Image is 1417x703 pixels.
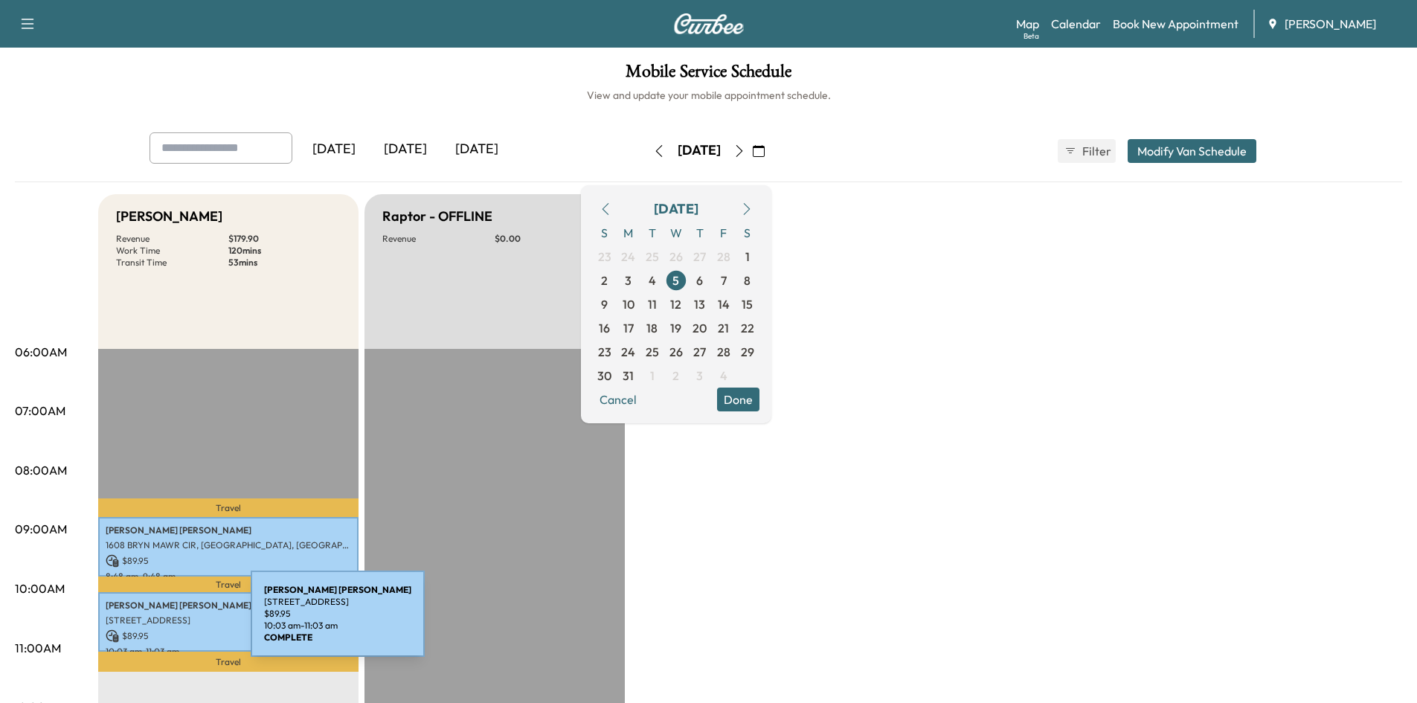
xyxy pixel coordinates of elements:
[1285,15,1376,33] span: [PERSON_NAME]
[98,577,359,591] p: Travel
[672,367,679,385] span: 2
[654,199,698,219] div: [DATE]
[599,319,610,337] span: 16
[718,319,729,337] span: 21
[673,13,745,34] img: Curbee Logo
[625,272,632,289] span: 3
[441,132,513,167] div: [DATE]
[742,295,753,313] span: 15
[717,248,730,266] span: 28
[598,248,611,266] span: 23
[617,221,640,245] span: M
[646,319,658,337] span: 18
[741,319,754,337] span: 22
[664,221,688,245] span: W
[718,295,730,313] span: 14
[106,554,351,568] p: $ 89.95
[649,272,656,289] span: 4
[672,272,679,289] span: 5
[106,614,351,626] p: [STREET_ADDRESS]
[15,88,1402,103] h6: View and update your mobile appointment schedule.
[116,257,228,269] p: Transit Time
[721,272,727,289] span: 7
[228,233,341,245] p: $ 179.90
[264,620,411,632] p: 10:03 am - 11:03 am
[621,343,635,361] span: 24
[688,221,712,245] span: T
[640,221,664,245] span: T
[623,319,634,337] span: 17
[264,584,411,595] b: [PERSON_NAME] [PERSON_NAME]
[601,272,608,289] span: 2
[601,295,608,313] span: 9
[370,132,441,167] div: [DATE]
[669,343,683,361] span: 26
[15,62,1402,88] h1: Mobile Service Schedule
[106,571,351,582] p: 8:48 am - 9:48 am
[744,272,751,289] span: 8
[116,206,222,227] h5: [PERSON_NAME]
[1016,15,1039,33] a: MapBeta
[15,461,67,479] p: 08:00AM
[669,248,683,266] span: 26
[15,639,61,657] p: 11:00AM
[741,343,754,361] span: 29
[1051,15,1101,33] a: Calendar
[621,248,635,266] span: 24
[98,498,359,516] p: Travel
[98,652,359,672] p: Travel
[717,388,759,411] button: Done
[593,388,643,411] button: Cancel
[717,343,730,361] span: 28
[1113,15,1238,33] a: Book New Appointment
[116,233,228,245] p: Revenue
[694,295,705,313] span: 13
[648,295,657,313] span: 11
[623,367,634,385] span: 31
[106,524,351,536] p: [PERSON_NAME] [PERSON_NAME]
[1024,31,1039,42] div: Beta
[670,319,681,337] span: 19
[1128,139,1256,163] button: Modify Van Schedule
[598,343,611,361] span: 23
[264,608,411,620] p: $ 89.95
[106,600,351,611] p: [PERSON_NAME] [PERSON_NAME]
[116,245,228,257] p: Work Time
[15,343,67,361] p: 06:00AM
[745,248,750,266] span: 1
[264,596,411,608] p: [STREET_ADDRESS]
[1082,142,1109,160] span: Filter
[736,221,759,245] span: S
[264,632,312,643] b: COMPLETE
[712,221,736,245] span: F
[228,245,341,257] p: 120 mins
[696,272,703,289] span: 6
[597,367,611,385] span: 30
[382,206,492,227] h5: Raptor - OFFLINE
[106,646,351,658] p: 10:03 am - 11:03 am
[670,295,681,313] span: 12
[15,402,65,420] p: 07:00AM
[1058,139,1116,163] button: Filter
[693,319,707,337] span: 20
[650,367,655,385] span: 1
[298,132,370,167] div: [DATE]
[228,257,341,269] p: 53 mins
[106,539,351,551] p: 1608 BRYN MAWR CIR, [GEOGRAPHIC_DATA], [GEOGRAPHIC_DATA], [GEOGRAPHIC_DATA]
[15,520,67,538] p: 09:00AM
[693,343,706,361] span: 27
[593,221,617,245] span: S
[495,233,607,245] p: $ 0.00
[693,248,706,266] span: 27
[382,233,495,245] p: Revenue
[678,141,721,160] div: [DATE]
[15,580,65,597] p: 10:00AM
[646,343,659,361] span: 25
[646,248,659,266] span: 25
[696,367,703,385] span: 3
[720,367,727,385] span: 4
[623,295,634,313] span: 10
[106,629,351,643] p: $ 89.95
